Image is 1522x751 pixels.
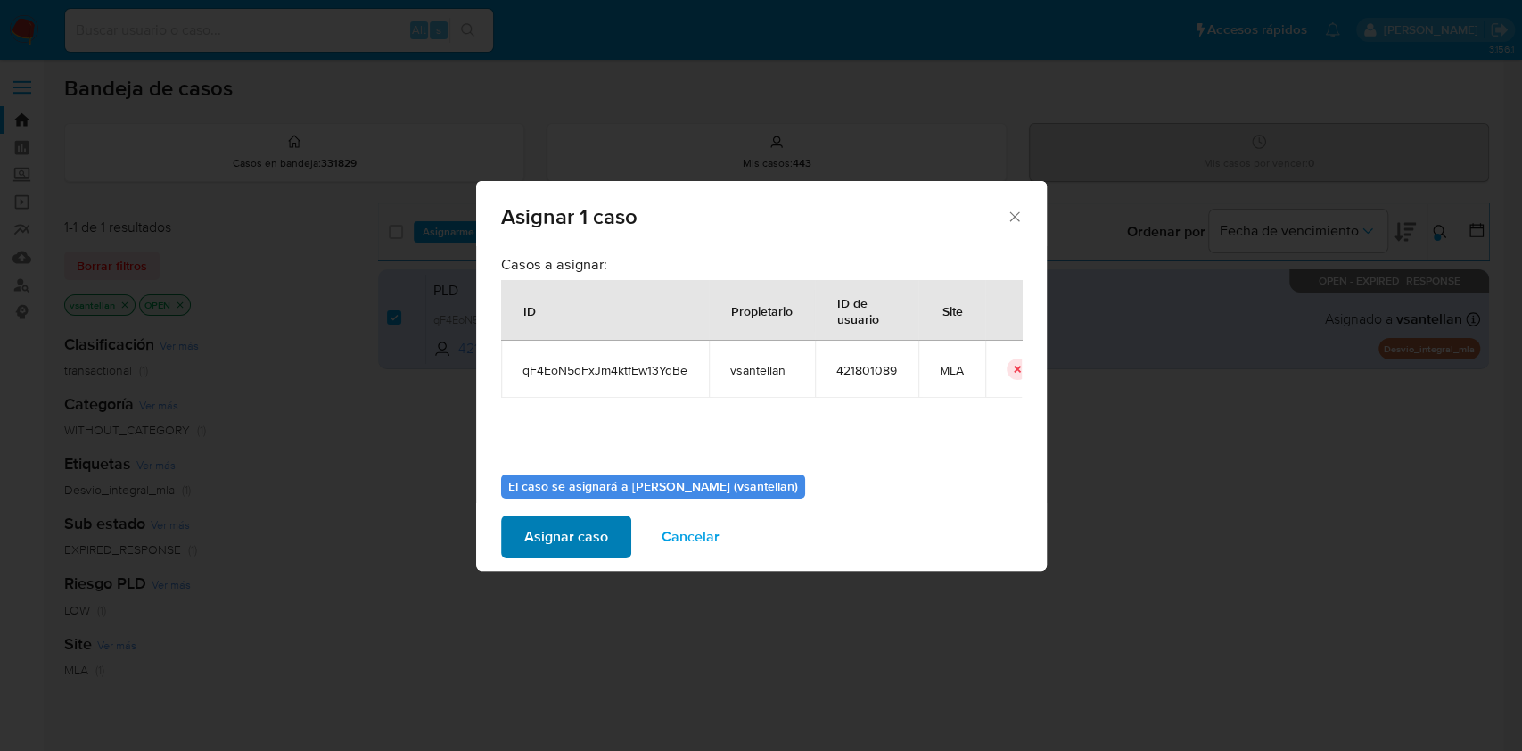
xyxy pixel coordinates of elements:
button: icon-button [1007,359,1028,380]
span: vsantellan [730,362,794,378]
span: qF4EoN5qFxJm4ktfEw13YqBe [522,362,687,378]
span: Asignar 1 caso [501,206,1007,227]
b: El caso se asignará a [PERSON_NAME] (vsantellan) [508,477,798,495]
button: Asignar caso [501,516,631,558]
button: Cerrar ventana [1006,208,1022,224]
div: ID [502,289,557,332]
h3: Casos a asignar: [501,255,1022,273]
span: MLA [940,362,964,378]
div: Propietario [710,289,814,332]
div: assign-modal [476,181,1047,571]
div: ID de usuario [816,281,917,340]
span: Cancelar [662,517,720,557]
div: Site [921,289,984,332]
button: Cancelar [638,516,743,558]
span: Asignar caso [524,517,608,557]
span: 421801089 [836,362,897,378]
